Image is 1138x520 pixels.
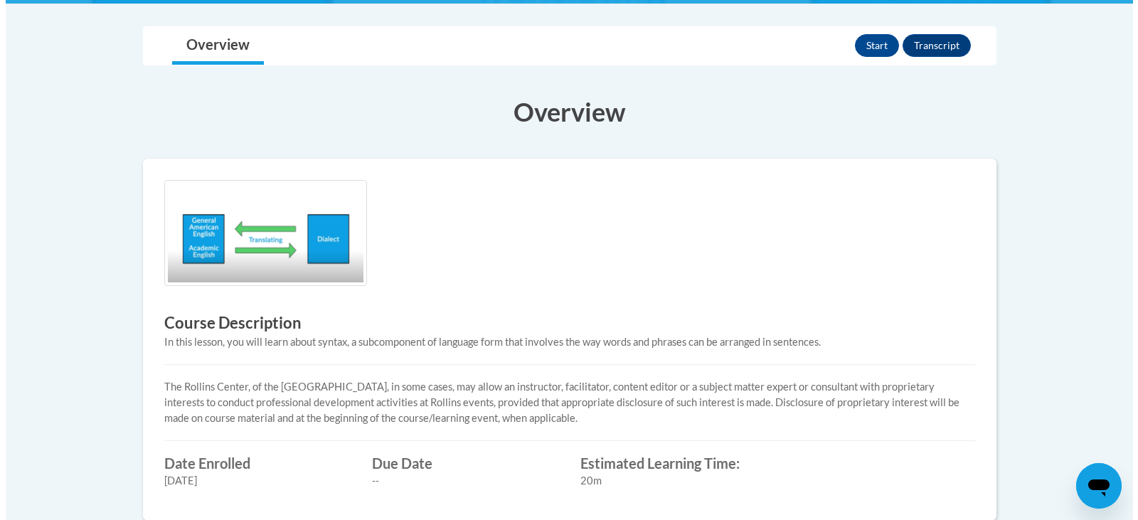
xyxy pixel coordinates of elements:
[159,455,346,471] label: Date Enrolled
[166,27,258,65] a: Overview
[159,334,969,350] div: In this lesson, you will learn about syntax, a subcomponent of language form that involves the wa...
[137,94,991,129] h3: Overview
[575,473,762,489] div: 20m
[897,34,965,57] button: Transcript
[366,455,553,471] label: Due Date
[849,34,893,57] button: Start
[159,379,969,426] p: The Rollins Center, of the [GEOGRAPHIC_DATA], in some cases, may allow an instructor, facilitator...
[366,473,553,489] div: --
[575,455,762,471] label: Estimated Learning Time:
[1070,463,1116,509] iframe: Button to launch messaging window
[159,473,346,489] div: [DATE]
[159,312,969,334] h3: Course Description
[159,180,361,286] img: Course logo image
